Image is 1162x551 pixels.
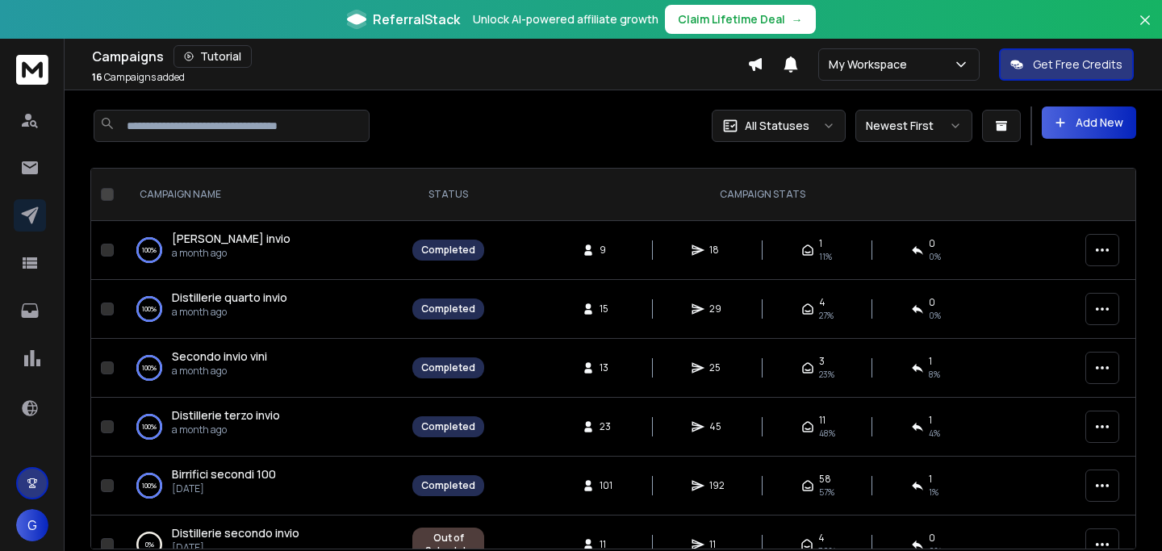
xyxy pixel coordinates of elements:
td: 100%Secondo invio vinia month ago [120,339,403,398]
p: Get Free Credits [1033,56,1122,73]
span: 23 [600,420,616,433]
span: 0 [929,237,935,250]
span: 58 [819,473,831,486]
th: CAMPAIGN STATS [494,169,1030,221]
span: → [792,11,803,27]
span: Distillerie secondo invio [172,525,299,541]
button: Newest First [855,110,972,142]
span: 4 % [929,427,940,440]
a: Birrifici secondi 100 [172,466,276,482]
span: 3 [819,355,825,368]
td: 100%Distillerie quarto invioa month ago [120,280,403,339]
td: 100%Distillerie terzo invioa month ago [120,398,403,457]
p: 100 % [142,301,157,317]
button: Claim Lifetime Deal→ [665,5,816,34]
div: Completed [421,303,475,315]
th: STATUS [403,169,494,221]
p: a month ago [172,306,287,319]
a: Distillerie terzo invio [172,407,280,424]
p: All Statuses [745,118,809,134]
span: 4 [818,532,825,545]
p: Campaigns added [92,71,185,84]
button: Close banner [1135,10,1156,48]
span: 1 [929,414,932,427]
span: [PERSON_NAME] invio [172,231,290,246]
span: 18 [709,244,725,257]
span: 57 % [819,486,834,499]
span: 27 % [819,309,834,322]
span: 0 % [929,309,941,322]
div: Completed [421,244,475,257]
div: Completed [421,479,475,492]
p: Unlock AI-powered affiliate growth [473,11,658,27]
a: Distillerie quarto invio [172,290,287,306]
p: a month ago [172,365,267,378]
span: ReferralStack [373,10,460,29]
span: 1 [929,355,932,368]
span: 1 % [929,486,938,499]
span: 192 [709,479,725,492]
p: 100 % [142,419,157,435]
td: 100%Birrifici secondi 100[DATE] [120,457,403,516]
span: 4 [819,296,826,309]
button: G [16,509,48,541]
div: Completed [421,361,475,374]
span: 0 [929,296,935,309]
span: 0 % [929,250,941,263]
span: 8 % [929,368,940,381]
span: 0 [929,532,935,545]
span: 29 [709,303,725,315]
span: 25 [709,361,725,374]
a: [PERSON_NAME] invio [172,231,290,247]
button: Add New [1042,106,1136,139]
span: 13 [600,361,616,374]
a: Secondo invio vini [172,349,267,365]
span: 48 % [819,427,835,440]
span: 45 [709,420,725,433]
span: 11 % [819,250,832,263]
p: 100 % [142,242,157,258]
span: 11 [709,538,725,551]
p: [DATE] [172,482,276,495]
div: Completed [421,420,475,433]
button: Tutorial [173,45,252,68]
span: 23 % [819,368,834,381]
td: 100%[PERSON_NAME] invioa month ago [120,221,403,280]
th: CAMPAIGN NAME [120,169,403,221]
span: 16 [92,70,102,84]
span: 1 [819,237,822,250]
button: Get Free Credits [999,48,1134,81]
span: 9 [600,244,616,257]
p: My Workspace [829,56,913,73]
span: Secondo invio vini [172,349,267,364]
div: Campaigns [92,45,747,68]
span: 1 [929,473,932,486]
span: 11 [819,414,826,427]
p: a month ago [172,247,290,260]
p: 100 % [142,478,157,494]
span: 15 [600,303,616,315]
span: Distillerie quarto invio [172,290,287,305]
a: Distillerie secondo invio [172,525,299,541]
p: a month ago [172,424,280,436]
span: 11 [600,538,616,551]
p: 100 % [142,360,157,376]
span: 101 [600,479,616,492]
